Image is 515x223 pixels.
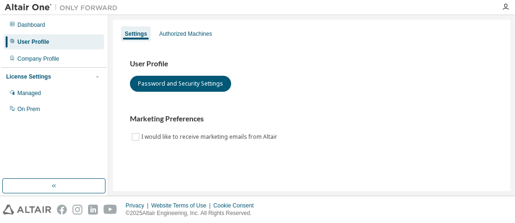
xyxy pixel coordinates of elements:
[130,114,493,124] h3: Marketing Preferences
[130,76,231,92] button: Password and Security Settings
[57,205,67,215] img: facebook.svg
[213,202,259,209] div: Cookie Consent
[159,30,212,38] div: Authorized Machines
[125,30,147,38] div: Settings
[72,205,82,215] img: instagram.svg
[17,21,45,29] div: Dashboard
[17,55,59,63] div: Company Profile
[88,205,98,215] img: linkedin.svg
[17,105,40,113] div: On Prem
[104,205,117,215] img: youtube.svg
[130,59,493,69] h3: User Profile
[126,202,151,209] div: Privacy
[141,131,279,143] label: I would like to receive marketing emails from Altair
[5,3,122,12] img: Altair One
[3,205,51,215] img: altair_logo.svg
[126,209,259,217] p: © 2025 Altair Engineering, Inc. All Rights Reserved.
[6,73,51,80] div: License Settings
[17,89,41,97] div: Managed
[151,202,213,209] div: Website Terms of Use
[17,38,49,46] div: User Profile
